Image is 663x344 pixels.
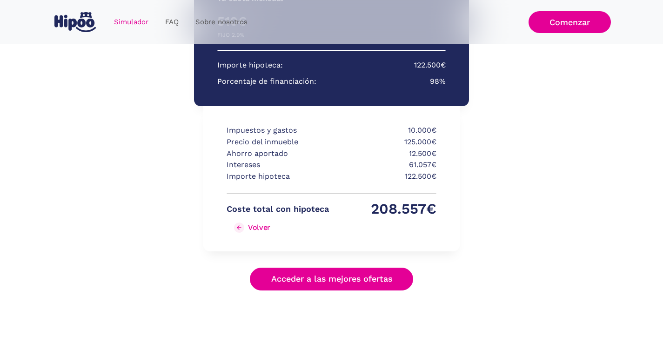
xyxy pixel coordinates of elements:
p: Importe hipoteca: [217,60,283,71]
a: Sobre nosotros [187,13,256,31]
p: 12.500€ [334,148,436,160]
p: 61.057€ [334,159,436,171]
p: 122.500€ [414,60,446,71]
p: Intereses [227,159,329,171]
p: Impuestos y gastos [227,125,329,136]
p: 125.000€ [334,136,436,148]
a: Simulador [106,13,157,31]
p: 98% [430,76,446,88]
p: 208.557€ [334,203,436,215]
a: home [53,8,98,36]
p: 10.000€ [334,125,436,136]
p: Precio del inmueble [227,136,329,148]
div: Volver [248,223,270,232]
p: 122.500€ [334,171,436,182]
p: Importe hipoteca [227,171,329,182]
a: Acceder a las mejores ofertas [250,268,414,290]
a: Comenzar [529,11,611,33]
a: FAQ [157,13,187,31]
p: Porcentaje de financiación: [217,76,316,88]
p: Coste total con hipoteca [227,203,329,215]
p: Ahorro aportado [227,148,329,160]
a: Volver [227,220,329,235]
